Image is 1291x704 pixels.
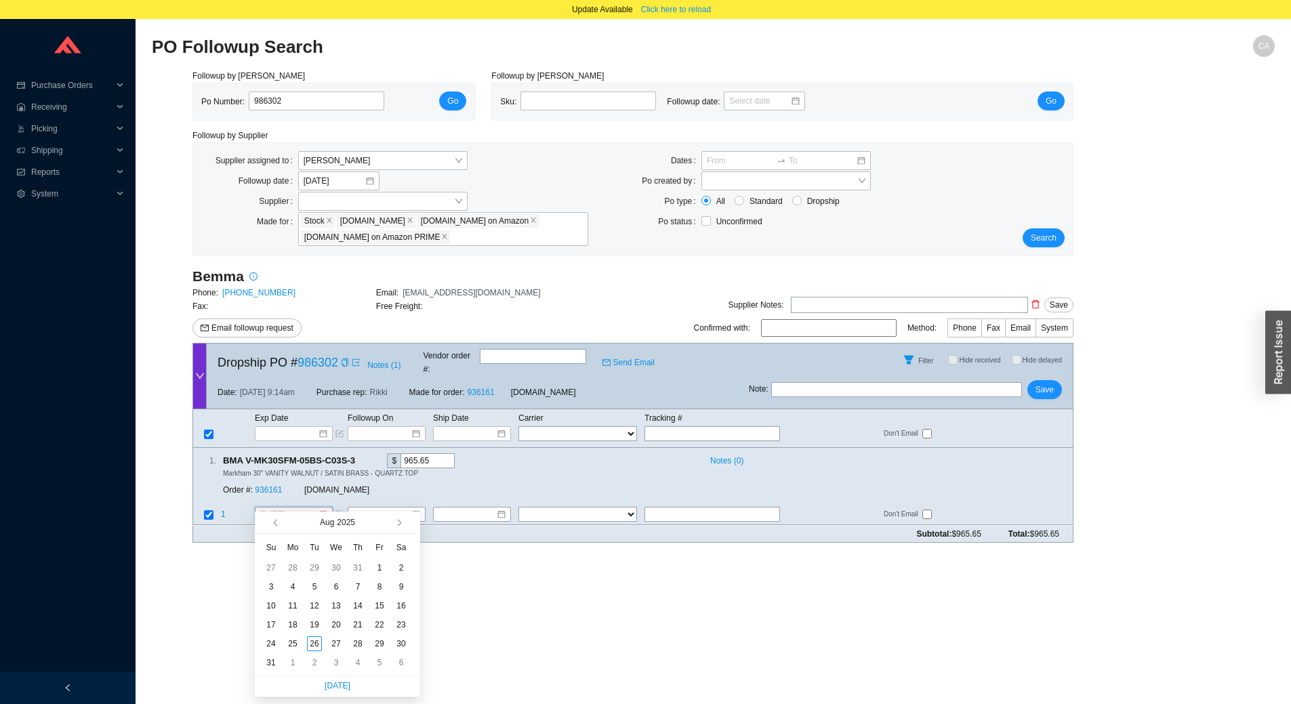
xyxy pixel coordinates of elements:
div: 26 [307,636,322,651]
h3: Bemma [192,267,244,286]
span: Phone [953,323,977,333]
div: 27 [329,636,344,651]
span: Dropship [802,194,845,208]
td: 2025-08-08 [369,577,390,596]
span: to [777,156,786,165]
span: Tracking # [644,413,682,423]
td: 2025-08-16 [390,596,412,615]
td: 2025-07-29 [304,558,325,577]
label: Po status: [658,212,701,231]
span: [DOMAIN_NAME] [511,386,576,399]
div: $ [387,453,401,468]
span: All [711,194,731,208]
div: 4 [285,579,300,594]
div: 12 [307,598,322,613]
span: CA [1258,35,1270,57]
a: 936161 [468,388,495,397]
span: [DOMAIN_NAME] [304,486,369,495]
a: [DATE] [325,681,350,690]
span: Go [447,94,458,108]
th: Fr [369,537,390,558]
td: 2025-08-06 [325,577,347,596]
span: Stock [304,215,325,227]
div: 31 [264,655,279,670]
span: Stock [301,214,335,228]
span: Receiving [31,96,112,118]
button: Filter [898,349,920,371]
td: 2025-08-26 [304,634,325,653]
span: Save [1036,383,1054,396]
input: To [789,154,856,167]
span: Don't Email [884,428,922,440]
input: 8/26/2025 [304,174,365,188]
button: Go [439,91,466,110]
div: 2 [394,560,409,575]
div: 20 [329,617,344,632]
span: mail [602,358,611,367]
div: Sku: Followup date: [500,91,816,112]
span: Fax: [192,302,208,311]
td: 2025-08-19 [304,615,325,634]
div: 15 [372,598,387,613]
td: 2025-09-01 [282,653,304,672]
span: Followup by Supplier [192,131,268,140]
span: close [326,217,333,225]
td: 2025-07-28 [282,558,304,577]
span: fund [16,168,26,176]
th: Sa [390,537,412,558]
td: 2025-08-25 [282,634,304,653]
div: Copy [358,453,367,468]
span: Markham 30" VANITY WALNUT / SATIN BRASS - QUARTZ TOP [223,470,418,477]
div: 16 [394,598,409,613]
span: swap-right [777,156,786,165]
button: delete [1028,295,1043,314]
span: close [441,233,448,241]
span: form [335,430,344,438]
td: 2025-09-06 [390,653,412,672]
span: Notes ( 0 ) [710,454,743,468]
span: Unconfirmed [716,217,762,226]
div: 3 [264,579,279,594]
span: Click here to reload [641,3,711,16]
div: 4 [350,655,365,670]
button: Search [1023,228,1065,247]
span: QualityBath.com on Amazon PRIME [301,230,451,244]
span: Free Freight: [376,302,423,311]
label: Followup date: [239,171,298,190]
span: Exp Date [255,413,288,423]
input: Hide received [948,355,958,365]
span: Email followup request [211,321,293,335]
div: 28 [285,560,300,575]
td: 2025-08-12 [304,596,325,615]
span: QualityBath.com [337,214,415,228]
div: 11 [285,598,300,613]
button: 2025 [337,512,355,533]
td: 2025-08-09 [390,577,412,596]
div: 21 [350,617,365,632]
td: 2025-07-31 [347,558,369,577]
div: 18 [285,617,300,632]
span: [DOMAIN_NAME] on Amazon PRIME [304,231,440,243]
span: Fax [987,323,1000,333]
div: 13 [329,598,344,613]
td: 2025-08-28 [347,634,369,653]
span: [DOMAIN_NAME] [340,215,405,227]
div: 23 [394,617,409,632]
span: $965.65 [951,529,981,539]
td: 2025-08-20 [325,615,347,634]
td: 2025-08-14 [347,596,369,615]
span: Total: [1008,527,1059,541]
span: export [352,358,360,367]
div: Po Number: [201,91,395,112]
span: Email: [376,288,398,297]
span: Email [1010,323,1031,333]
td: 2025-09-02 [304,653,325,672]
span: mail [201,324,209,333]
button: Notes (1) [367,358,401,367]
div: 22 [372,617,387,632]
span: Go [1046,94,1057,108]
span: Standard [744,194,788,208]
span: 1 [221,510,226,520]
span: [DATE] 9:14am [240,386,295,399]
button: Aug [320,512,334,533]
